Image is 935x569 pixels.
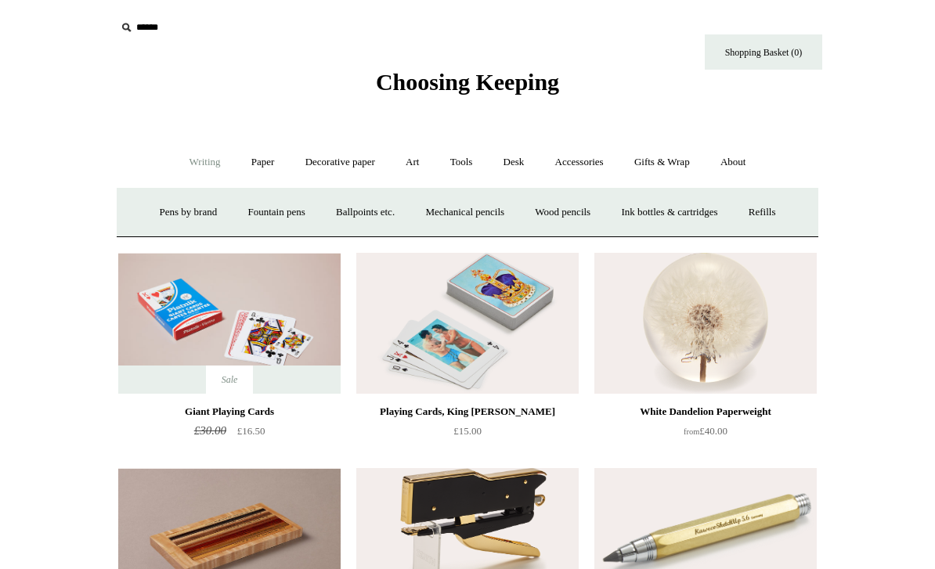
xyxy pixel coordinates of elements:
[194,424,226,437] span: £30.00
[356,253,579,394] img: Playing Cards, King Charles III
[376,81,559,92] a: Choosing Keeping
[607,192,731,233] a: Ink bottles & cartridges
[118,253,341,394] a: Giant Playing Cards Giant Playing Cards Sale
[411,192,518,233] a: Mechanical pencils
[233,192,319,233] a: Fountain pens
[175,142,235,183] a: Writing
[521,192,605,233] a: Wood pencils
[237,142,289,183] a: Paper
[489,142,539,183] a: Desk
[620,142,704,183] a: Gifts & Wrap
[453,425,482,437] span: £15.00
[360,402,575,421] div: Playing Cards, King [PERSON_NAME]
[122,402,337,421] div: Giant Playing Cards
[594,253,817,394] img: White Dandelion Paperweight
[291,142,389,183] a: Decorative paper
[392,142,433,183] a: Art
[146,192,232,233] a: Pens by brand
[436,142,487,183] a: Tools
[684,427,699,436] span: from
[541,142,618,183] a: Accessories
[705,34,822,70] a: Shopping Basket (0)
[356,253,579,394] a: Playing Cards, King Charles III Playing Cards, King Charles III
[118,402,341,466] a: Giant Playing Cards £30.00 £16.50
[376,69,559,95] span: Choosing Keeping
[706,142,760,183] a: About
[356,402,579,466] a: Playing Cards, King [PERSON_NAME] £15.00
[118,253,341,394] img: Giant Playing Cards
[206,366,254,394] span: Sale
[237,425,265,437] span: £16.50
[735,192,790,233] a: Refills
[598,402,813,421] div: White Dandelion Paperweight
[594,253,817,394] a: White Dandelion Paperweight White Dandelion Paperweight
[684,425,727,437] span: £40.00
[322,192,409,233] a: Ballpoints etc.
[594,402,817,466] a: White Dandelion Paperweight from£40.00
